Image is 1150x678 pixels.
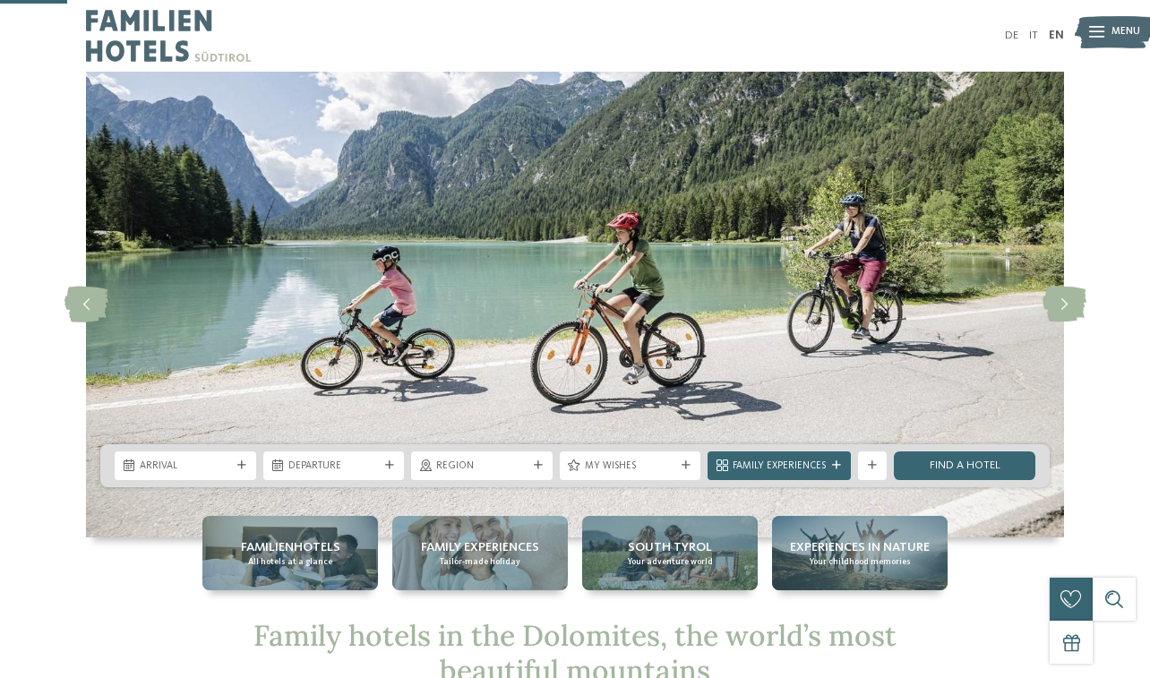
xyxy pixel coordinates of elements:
[585,459,676,474] span: My wishes
[1029,30,1038,41] a: IT
[1049,30,1064,41] a: EN
[582,516,758,590] a: Family hotels in the Dolomites: Holidays in the realm of the Pale Mountains South Tyrol Your adve...
[1005,30,1018,41] a: DE
[810,556,911,568] span: Your childhood memories
[288,459,380,474] span: Departure
[894,451,1035,480] a: Find a hotel
[628,556,713,568] span: Your adventure world
[733,459,826,474] span: Family Experiences
[248,556,332,568] span: All hotels at a glance
[772,516,948,590] a: Family hotels in the Dolomites: Holidays in the realm of the Pale Mountains Experiences in nature...
[202,516,378,590] a: Family hotels in the Dolomites: Holidays in the realm of the Pale Mountains Familienhotels All ho...
[86,72,1064,537] img: Family hotels in the Dolomites: Holidays in the realm of the Pale Mountains
[1111,25,1140,39] span: Menu
[140,459,231,474] span: Arrival
[628,538,712,556] span: South Tyrol
[241,538,340,556] span: Familienhotels
[392,516,568,590] a: Family hotels in the Dolomites: Holidays in the realm of the Pale Mountains Family Experiences Ta...
[436,459,528,474] span: Region
[421,538,539,556] span: Family Experiences
[440,556,520,568] span: Tailor-made holiday
[790,538,930,556] span: Experiences in nature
